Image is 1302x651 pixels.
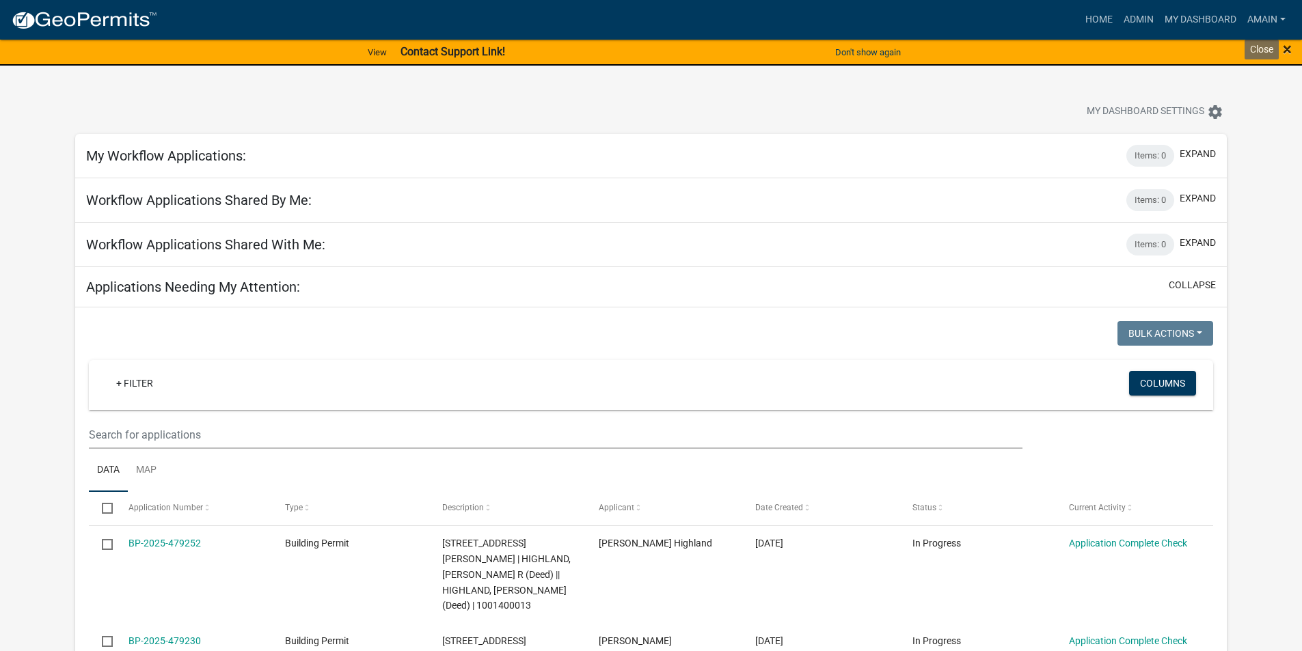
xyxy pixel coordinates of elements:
span: Mason Highland [599,538,712,549]
span: Type [285,503,303,512]
span: In Progress [912,538,961,549]
button: Columns [1129,371,1196,396]
span: In Progress [912,635,961,646]
a: Home [1080,7,1118,33]
strong: Contact Support Link! [401,45,505,58]
span: Status [912,503,936,512]
div: Items: 0 [1126,145,1174,167]
button: expand [1180,147,1216,161]
div: Items: 0 [1126,189,1174,211]
datatable-header-cell: Date Created [742,492,899,525]
datatable-header-cell: Applicant [586,492,742,525]
span: Building Permit [285,635,349,646]
button: Close [1283,41,1292,57]
button: Don't show again [830,41,906,64]
datatable-header-cell: Type [272,492,429,525]
a: Data [89,449,128,493]
datatable-header-cell: Current Activity [1056,492,1212,525]
div: Close [1245,40,1279,59]
span: Applicant [599,503,634,512]
span: Ryanne Prochnow [599,635,672,646]
h5: Workflow Applications Shared With Me: [86,236,325,253]
a: BP-2025-479252 [128,538,201,549]
button: expand [1180,236,1216,250]
button: Bulk Actions [1117,321,1213,346]
h5: Applications Needing My Attention: [86,279,300,295]
datatable-header-cell: Status [899,492,1056,525]
span: My Dashboard Settings [1087,104,1204,120]
button: My Dashboard Settingssettings [1076,98,1234,125]
datatable-header-cell: Select [89,492,115,525]
a: My Dashboard [1159,7,1242,33]
a: BP-2025-479230 [128,635,201,646]
a: Application Complete Check [1069,538,1187,549]
a: Application Complete Check [1069,635,1187,646]
span: Building Permit [285,538,349,549]
a: Map [128,449,165,493]
a: AMain [1242,7,1291,33]
span: 6037 E 156TH ST N GRINNELL | HIGHLAND, MASON R (Deed) || HIGHLAND, ASHLEY J (Deed) | 1001400013 [442,538,571,611]
button: expand [1180,191,1216,206]
a: + Filter [105,371,164,396]
span: Application Number [128,503,203,512]
datatable-header-cell: Description [429,492,585,525]
button: collapse [1169,278,1216,292]
span: Current Activity [1069,503,1126,512]
span: Description [442,503,484,512]
a: Admin [1118,7,1159,33]
span: 09/16/2025 [755,538,783,549]
div: Items: 0 [1126,234,1174,255]
a: View [362,41,392,64]
span: 09/16/2025 [755,635,783,646]
span: Date Created [755,503,803,512]
span: × [1283,40,1292,59]
i: settings [1207,104,1223,120]
input: Search for applications [89,421,1022,449]
datatable-header-cell: Application Number [116,492,272,525]
h5: Workflow Applications Shared By Me: [86,192,312,208]
h5: My Workflow Applications: [86,148,246,164]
